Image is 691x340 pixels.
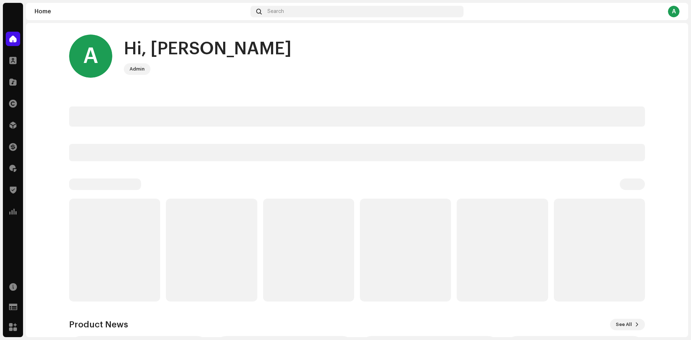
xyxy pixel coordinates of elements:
div: A [69,35,112,78]
span: Search [267,9,284,14]
h3: Product News [69,319,128,330]
div: A [668,6,679,17]
button: See All [610,319,645,330]
div: Hi, [PERSON_NAME] [124,37,292,60]
div: Home [35,9,248,14]
div: Admin [130,65,145,73]
span: See All [616,317,632,332]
